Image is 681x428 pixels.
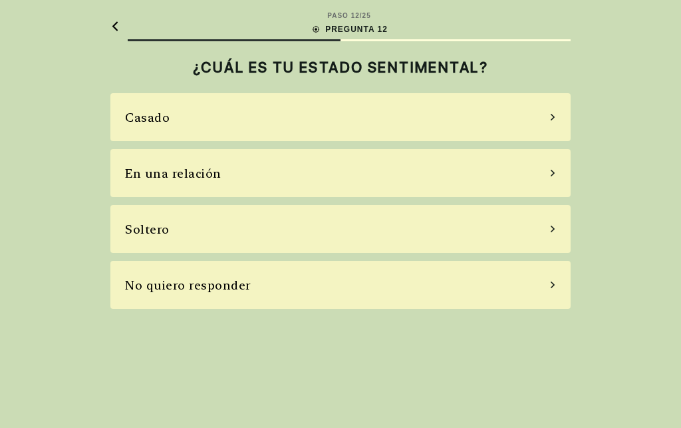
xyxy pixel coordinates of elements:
div: PASO 12 / 25 [327,11,370,21]
div: Soltero [125,220,170,238]
div: PREGUNTA 12 [311,23,388,35]
div: No quiero responder [125,276,251,294]
div: En una relación [125,164,221,182]
h2: ¿CUÁL ES TU ESTADO SENTIMENTAL? [110,59,571,76]
div: Casado [125,108,170,126]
